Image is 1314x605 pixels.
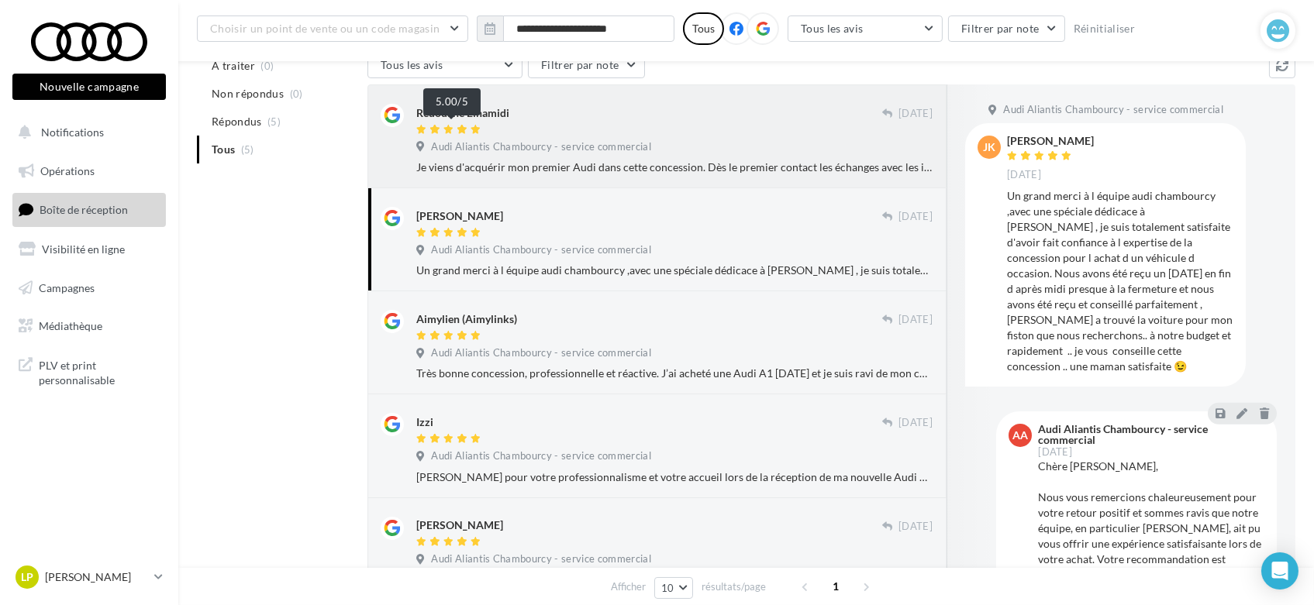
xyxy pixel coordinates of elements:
[661,582,674,594] span: 10
[654,577,694,599] button: 10
[431,552,651,566] span: Audi Aliantis Chambourcy - service commercial
[416,517,503,533] div: [PERSON_NAME]
[9,193,169,226] a: Boîte de réception
[9,155,169,187] a: Opérations
[1038,424,1261,445] div: Audi Aliantis Chambourcy - service commercial
[21,569,33,585] span: LP
[898,210,933,224] span: [DATE]
[212,86,284,101] span: Non répondus
[9,272,169,304] a: Campagnes
[898,416,933,430] span: [DATE]
[41,125,104,139] span: Notifications
[40,203,128,216] span: Boîte de réception
[1261,552,1298,590] div: Open Intercom Messenger
[12,74,166,100] button: Nouvelle campagne
[416,263,933,278] div: Un grand merci à l équipe audi chambourcy ,avec une spéciale dédicace à [PERSON_NAME] , je suis t...
[948,15,1065,42] button: Filtrer par note
[1012,428,1028,443] span: AA
[197,15,468,42] button: Choisir un point de vente ou un code magasin
[1007,188,1233,374] div: Un grand merci à l équipe audi chambourcy ,avec une spéciale dédicace à [PERSON_NAME] , je suis t...
[212,58,255,74] span: A traiter
[801,22,864,35] span: Tous les avis
[39,319,102,332] span: Médiathèque
[9,233,169,266] a: Visibilité en ligne
[1038,447,1072,457] span: [DATE]
[983,139,995,155] span: jk
[431,243,651,257] span: Audi Aliantis Chambourcy - service commercial
[9,116,163,149] button: Notifications
[210,22,440,35] span: Choisir un point de vente ou un code magasin
[423,88,481,115] div: 5.00/5
[823,574,848,599] span: 1
[431,140,651,154] span: Audi Aliantis Chambourcy - service commercial
[39,355,160,388] span: PLV et print personnalisable
[290,88,303,100] span: (0)
[40,164,95,177] span: Opérations
[1067,19,1142,38] button: Réinitialiser
[381,58,443,71] span: Tous les avis
[45,569,148,585] p: [PERSON_NAME]
[528,52,645,78] button: Filtrer par note
[1007,168,1041,182] span: [DATE]
[898,313,933,327] span: [DATE]
[611,579,646,594] span: Afficher
[39,280,95,294] span: Campagnes
[898,107,933,121] span: [DATE]
[416,414,433,430] div: Izzi
[416,160,933,175] div: Je viens d'acquérir mon premier Audi dans cette concession. Dès le premier contact les échanges a...
[261,60,274,72] span: (0)
[702,579,766,594] span: résultats/page
[9,349,169,394] a: PLV et print personnalisable
[416,469,933,485] div: [PERSON_NAME] pour votre professionnalisme et votre accueil lors de la réception de ma nouvelle A...
[898,520,933,534] span: [DATE]
[416,366,933,381] div: Très bonne concession, professionnelle et réactive. J’ai acheté une Audi A1 [DATE] et je suis rav...
[431,346,651,360] span: Audi Aliantis Chambourcy - service commercial
[1003,103,1223,117] span: Audi Aliantis Chambourcy - service commercial
[431,449,651,463] span: Audi Aliantis Chambourcy - service commercial
[9,310,169,342] a: Médiathèque
[42,242,125,256] span: Visibilité en ligne
[12,562,166,592] a: LP [PERSON_NAME]
[367,52,522,78] button: Tous les avis
[267,115,281,128] span: (5)
[683,12,724,45] div: Tous
[416,311,517,327] div: Aimylien (Aimylinks)
[416,208,503,224] div: [PERSON_NAME]
[788,15,943,42] button: Tous les avis
[212,114,262,129] span: Répondus
[1007,136,1094,146] div: [PERSON_NAME]
[416,105,509,121] div: Redouane Elhamidi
